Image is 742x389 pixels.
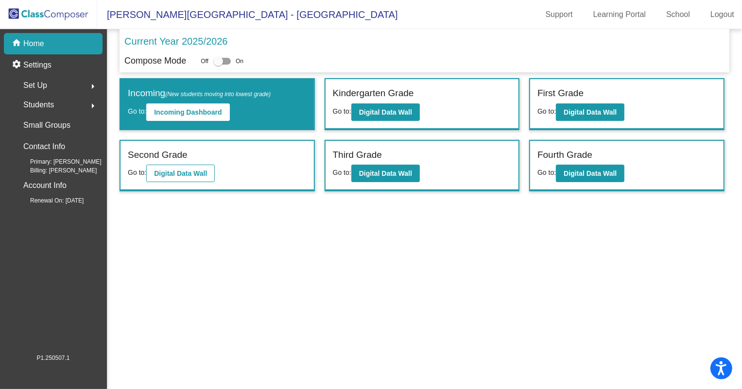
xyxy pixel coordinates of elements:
span: Billing: [PERSON_NAME] [15,166,97,175]
button: Digital Data Wall [556,165,624,182]
p: Home [23,38,44,50]
a: Support [538,7,581,22]
b: Digital Data Wall [564,108,617,116]
span: Go to: [333,169,351,176]
b: Digital Data Wall [359,108,412,116]
span: Go to: [128,107,146,115]
p: Contact Info [23,140,65,153]
span: Go to: [128,169,146,176]
label: Third Grade [333,148,382,162]
label: Kindergarten Grade [333,86,414,101]
label: Second Grade [128,148,188,162]
button: Digital Data Wall [351,103,420,121]
span: [PERSON_NAME][GEOGRAPHIC_DATA] - [GEOGRAPHIC_DATA] [97,7,398,22]
a: Learning Portal [586,7,654,22]
span: Off [201,57,208,66]
span: Go to: [537,169,556,176]
span: Students [23,98,54,112]
mat-icon: arrow_right [87,81,99,92]
span: (New students moving into lowest grade) [165,91,271,98]
span: Go to: [537,107,556,115]
mat-icon: settings [12,59,23,71]
button: Digital Data Wall [556,103,624,121]
p: Compose Mode [124,54,186,68]
span: On [236,57,243,66]
a: School [658,7,698,22]
b: Incoming Dashboard [154,108,222,116]
a: Logout [703,7,742,22]
button: Digital Data Wall [146,165,215,182]
label: Fourth Grade [537,148,592,162]
label: First Grade [537,86,584,101]
p: Current Year 2025/2026 [124,34,227,49]
p: Settings [23,59,52,71]
span: Renewal On: [DATE] [15,196,84,205]
span: Set Up [23,79,47,92]
mat-icon: arrow_right [87,100,99,112]
mat-icon: home [12,38,23,50]
b: Digital Data Wall [564,169,617,177]
b: Digital Data Wall [154,169,207,177]
span: Primary: [PERSON_NAME] [15,157,102,166]
b: Digital Data Wall [359,169,412,177]
span: Go to: [333,107,351,115]
p: Account Info [23,179,67,192]
button: Digital Data Wall [351,165,420,182]
button: Incoming Dashboard [146,103,229,121]
label: Incoming [128,86,271,101]
p: Small Groups [23,118,70,132]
